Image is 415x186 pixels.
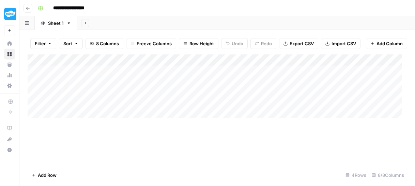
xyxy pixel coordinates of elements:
[137,40,172,47] span: Freeze Columns
[4,49,15,60] a: Browse
[18,39,24,45] img: tab_domain_overview_orange.svg
[68,39,73,45] img: tab_keywords_by_traffic_grey.svg
[250,38,276,49] button: Redo
[343,170,369,181] div: 4 Rows
[4,134,15,144] div: What's new?
[18,18,75,23] div: Domain: [DOMAIN_NAME]
[4,123,15,134] a: AirOps Academy
[321,38,360,49] button: Import CSV
[4,145,15,155] button: Help + Support
[75,40,115,45] div: Keywords by Traffic
[35,16,77,30] a: Sheet 1
[28,170,61,181] button: Add Row
[59,38,83,49] button: Sort
[369,170,407,181] div: 8/8 Columns
[366,38,407,49] button: Add Column
[4,59,15,70] a: Your Data
[279,38,318,49] button: Export CSV
[232,40,243,47] span: Undo
[4,5,15,22] button: Workspace: Twinkl
[4,38,15,49] a: Home
[126,38,176,49] button: Freeze Columns
[26,40,61,45] div: Domain Overview
[11,18,16,23] img: website_grey.svg
[179,38,218,49] button: Row Height
[376,40,403,47] span: Add Column
[38,172,57,179] span: Add Row
[35,40,46,47] span: Filter
[96,40,119,47] span: 8 Columns
[4,80,15,91] a: Settings
[189,40,214,47] span: Row Height
[4,134,15,145] button: What's new?
[19,11,33,16] div: v 4.0.25
[221,38,248,49] button: Undo
[30,38,56,49] button: Filter
[290,40,314,47] span: Export CSV
[63,40,72,47] span: Sort
[48,20,64,27] div: Sheet 1
[261,40,272,47] span: Redo
[86,38,123,49] button: 8 Columns
[11,11,16,16] img: logo_orange.svg
[4,70,15,81] a: Usage
[4,8,16,20] img: Twinkl Logo
[332,40,356,47] span: Import CSV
